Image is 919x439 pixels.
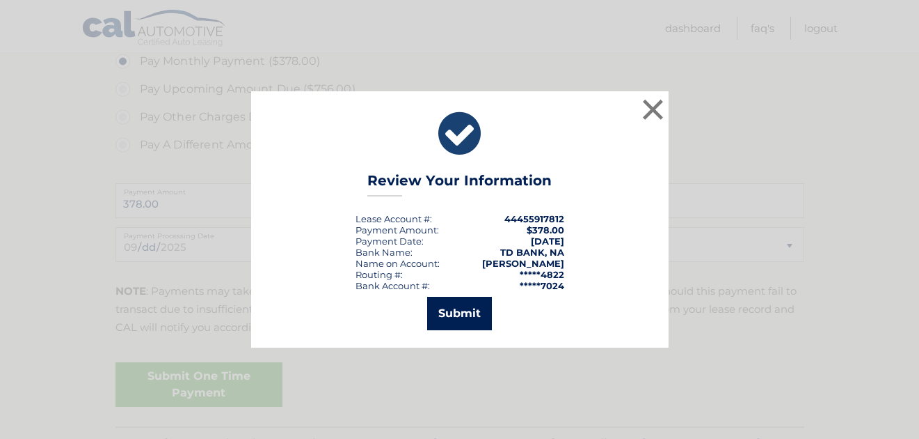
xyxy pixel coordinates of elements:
[482,258,564,269] strong: [PERSON_NAME]
[427,297,492,330] button: Submit
[355,236,422,247] span: Payment Date
[355,224,439,236] div: Payment Amount:
[355,269,403,280] div: Routing #:
[355,247,413,258] div: Bank Name:
[500,247,564,258] strong: TD BANK, NA
[355,258,440,269] div: Name on Account:
[504,213,564,224] strong: 44455917812
[355,213,432,224] div: Lease Account #:
[355,236,424,247] div: :
[527,224,564,236] span: $378.00
[639,95,667,123] button: ×
[355,280,430,291] div: Bank Account #:
[531,236,564,247] span: [DATE]
[367,172,552,197] h3: Review Your Information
